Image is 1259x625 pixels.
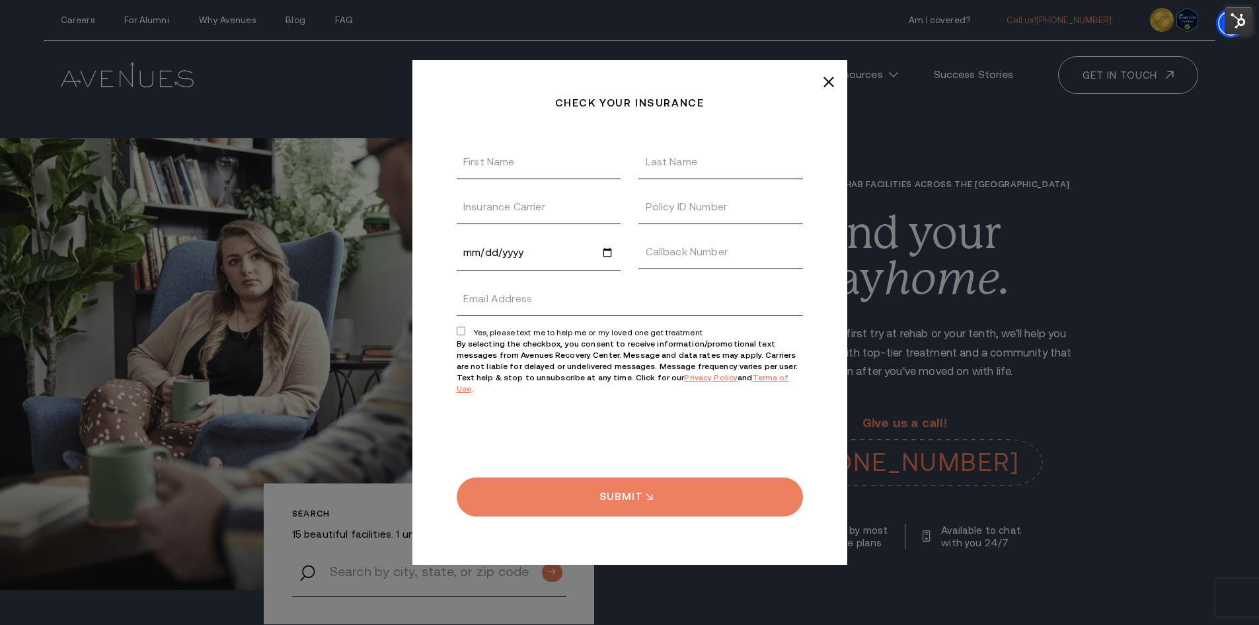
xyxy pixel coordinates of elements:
[457,190,621,224] input: Insurance Carrier
[474,328,703,337] span: Yes, please text me to help me or my loved one get treatment
[638,145,803,179] input: Last Name
[457,338,803,394] p: By selecting the checkbox, you consent to receive information/promotional text messages from Aven...
[1225,7,1252,34] img: HubSpot Tools Menu Toggle
[1216,9,1245,38] div: Accessibility Menu
[555,97,705,108] p: Check your insurance
[457,145,621,179] input: First Name
[457,235,621,271] input: Date of Birth
[684,373,738,382] a: Privacy Policy - open in a new tab
[457,282,803,316] input: Yes, please text me to help me or my loved one get treatment
[638,235,803,269] input: Callback Number
[457,405,658,457] iframe: reCAPTCHA
[457,478,803,517] input: Submit button
[638,190,803,224] input: Policy ID Number
[457,327,465,335] input: Yes, please text me to help me or my loved one get treatment
[457,373,789,393] a: Terms of Use - open in a new tab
